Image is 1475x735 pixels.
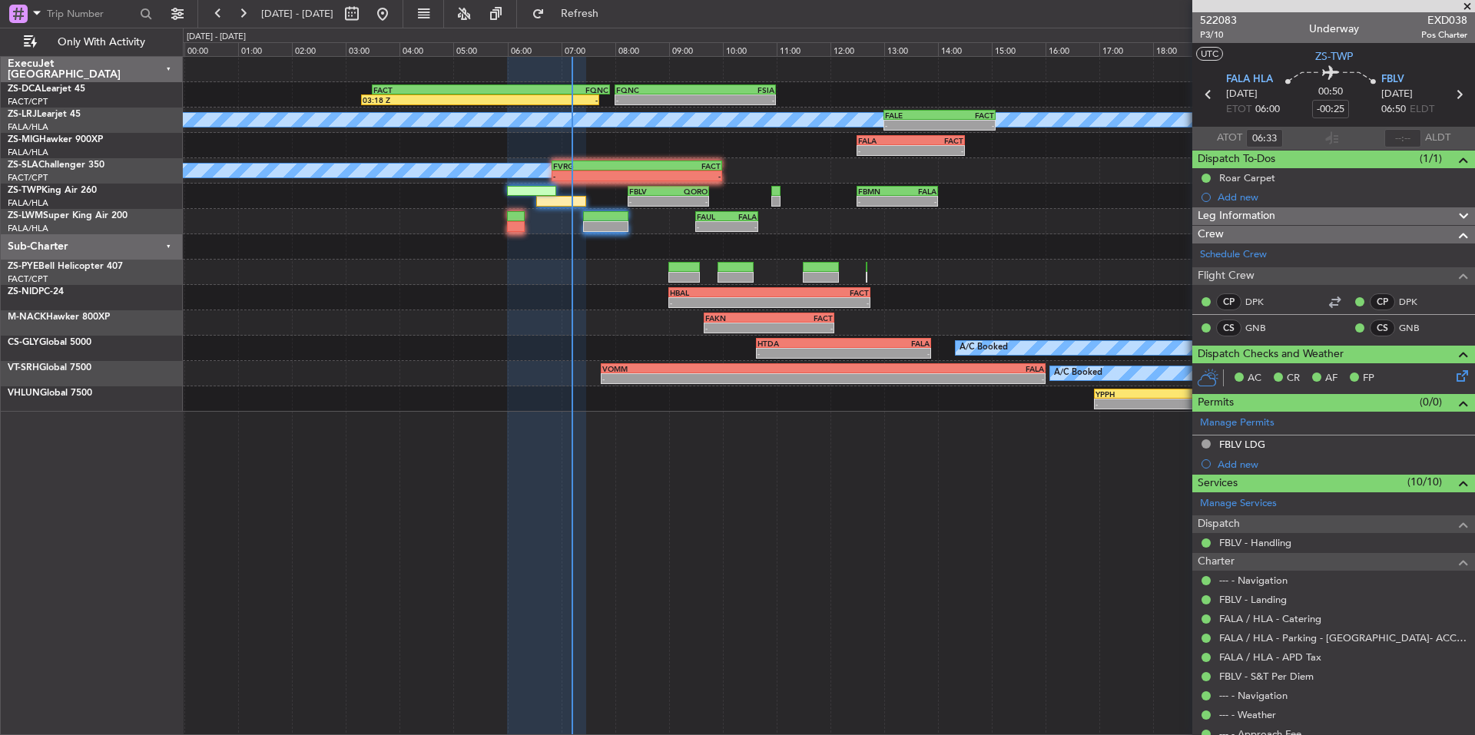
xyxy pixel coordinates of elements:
a: Manage Services [1200,496,1277,512]
div: 01:00 [238,42,292,56]
div: 07:00 [562,42,615,56]
div: - [858,146,910,155]
div: 04:00 [399,42,453,56]
a: ZS-TWPKing Air 260 [8,186,97,195]
div: 09:00 [669,42,723,56]
div: - [858,197,897,206]
div: 15:00 [992,42,1046,56]
span: FALA HLA [1226,72,1273,88]
div: Add new [1218,458,1467,471]
span: [DATE] - [DATE] [261,7,333,21]
span: Charter [1198,553,1235,571]
div: - [727,222,757,231]
div: HTDA [757,339,844,348]
div: QORO [668,187,708,196]
a: --- - Navigation [1219,689,1288,702]
div: FALE [885,111,940,120]
div: FACT [637,161,721,171]
div: - [897,197,936,206]
span: ALDT [1425,131,1450,146]
div: CS [1370,319,1395,336]
div: - [695,95,774,104]
span: ZS-TWP [1315,48,1353,65]
div: 03:18 Z [363,95,480,104]
span: (10/10) [1407,474,1442,490]
div: - [769,323,833,333]
div: HBAL [670,288,770,297]
div: FALA [844,339,930,348]
button: Only With Activity [17,30,167,55]
span: ATOT [1217,131,1242,146]
div: 18:00 [1153,42,1207,56]
div: VOMM [602,364,823,373]
a: FACT/CPT [8,273,48,285]
a: FALA/HLA [8,197,48,209]
button: UTC [1196,47,1223,61]
span: ZS-TWP [8,186,41,195]
a: ZS-LRJLearjet 45 [8,110,81,119]
a: FALA / HLA - Parking - [GEOGRAPHIC_DATA]- ACC # 1800 [1219,631,1467,644]
div: 10:00 [723,42,777,56]
span: Dispatch To-Dos [1198,151,1275,168]
div: [DATE] - [DATE] [187,31,246,44]
span: Leg Information [1198,207,1275,225]
span: AC [1248,371,1261,386]
a: FBLV - Landing [1219,593,1287,606]
div: FACT [940,111,994,120]
div: 00:00 [184,42,238,56]
div: 14:00 [938,42,992,56]
span: [DATE] [1226,87,1258,102]
div: - [757,349,844,358]
div: Roar Carpet [1219,171,1275,184]
input: --:-- [1246,129,1283,147]
div: - [769,298,869,307]
a: Schedule Crew [1200,247,1267,263]
div: FAUL [697,212,727,221]
div: 08:00 [615,42,669,56]
a: --- - Navigation [1219,574,1288,587]
span: (0/0) [1420,394,1442,410]
div: - [637,171,721,180]
span: ZS-MIG [8,135,39,144]
div: 02:00 [292,42,346,56]
div: - [668,197,708,206]
div: Underway [1309,21,1359,37]
div: FBMN [858,187,897,196]
span: ZS-PYE [8,262,38,271]
div: 05:00 [453,42,507,56]
a: FALA / HLA - Catering [1219,612,1321,625]
a: DPK [1245,295,1280,309]
span: 06:50 [1381,102,1406,118]
input: --:-- [1384,129,1421,147]
span: 00:50 [1318,84,1343,100]
a: ZS-NIDPC-24 [8,287,64,296]
div: 16:00 [1046,42,1099,56]
a: GNB [1245,321,1280,335]
a: DPK [1399,295,1434,309]
div: 13:00 [884,42,938,56]
span: CS-GLY [8,338,39,347]
span: 06:00 [1255,102,1280,118]
span: ELDT [1410,102,1434,118]
div: FSIA [695,85,774,94]
span: Only With Activity [40,37,162,48]
div: 06:00 [508,42,562,56]
div: 17:00 [1099,42,1153,56]
span: (1/1) [1420,151,1442,167]
a: ZS-MIGHawker 900XP [8,135,103,144]
div: FALA [727,212,757,221]
span: Pos Charter [1421,28,1467,41]
span: VHLUN [8,389,40,398]
a: --- - Weather [1219,708,1276,721]
div: - [602,374,823,383]
div: FALA [823,364,1043,373]
div: FVRG [553,161,637,171]
a: FALA / HLA - APD Tax [1219,651,1321,664]
div: FALA [897,187,936,196]
div: 11:00 [777,42,830,56]
span: Services [1198,475,1238,492]
div: 03:00 [346,42,399,56]
div: FQNC [491,85,608,94]
div: CP [1370,293,1395,310]
div: - [629,197,668,206]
